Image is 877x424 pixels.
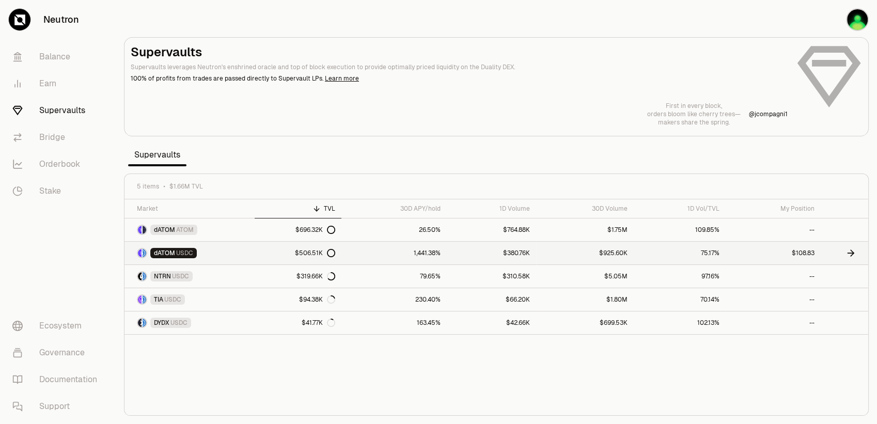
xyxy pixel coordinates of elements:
[453,205,530,213] div: 1D Volume
[348,205,441,213] div: 30D APY/hold
[154,249,175,257] span: dATOM
[4,178,112,205] a: Stake
[172,272,189,280] span: USDC
[749,110,788,118] a: @jcompagni1
[536,218,634,241] a: $1.75M
[138,295,142,304] img: TIA Logo
[4,97,112,124] a: Supervaults
[170,319,187,327] span: USDC
[131,44,788,60] h2: Supervaults
[4,151,112,178] a: Orderbook
[176,226,194,234] span: ATOM
[299,295,335,304] div: $94.38K
[295,249,335,257] div: $506.51K
[138,319,142,327] img: DYDX Logo
[255,265,341,288] a: $319.66K
[255,311,341,334] a: $41.77K
[4,312,112,339] a: Ecosystem
[447,265,536,288] a: $310.58K
[4,124,112,151] a: Bridge
[447,242,536,264] a: $380.76K
[176,249,193,257] span: USDC
[725,242,820,264] a: $108.83
[124,311,255,334] a: DYDX LogoUSDC LogoDYDXUSDC
[846,8,869,31] img: New_ado
[4,393,112,420] a: Support
[749,110,788,118] p: @ jcompagni1
[341,311,447,334] a: 163.45%
[4,366,112,393] a: Documentation
[138,226,142,234] img: dATOM Logo
[536,311,634,334] a: $699.53K
[647,118,741,127] p: makers share the spring.
[731,205,814,213] div: My Position
[128,145,186,165] span: Supervaults
[634,242,726,264] a: 75.17%
[302,319,335,327] div: $41.77K
[341,242,447,264] a: 1,441.38%
[131,74,788,83] p: 100% of profits from trades are passed directly to Supervault LPs.
[261,205,335,213] div: TVL
[4,70,112,97] a: Earn
[341,218,447,241] a: 26.50%
[536,288,634,311] a: $1.80M
[447,288,536,311] a: $66.20K
[143,226,146,234] img: ATOM Logo
[296,272,335,280] div: $319.66K
[143,319,146,327] img: USDC Logo
[4,43,112,70] a: Balance
[143,295,146,304] img: USDC Logo
[725,311,820,334] a: --
[154,226,175,234] span: dATOM
[124,218,255,241] a: dATOM LogoATOM LogodATOMATOM
[634,218,726,241] a: 109.85%
[4,339,112,366] a: Governance
[138,249,142,257] img: dATOM Logo
[325,74,359,83] a: Learn more
[542,205,628,213] div: 30D Volume
[137,205,248,213] div: Market
[447,218,536,241] a: $764.88K
[255,288,341,311] a: $94.38K
[640,205,719,213] div: 1D Vol/TVL
[124,265,255,288] a: NTRN LogoUSDC LogoNTRNUSDC
[536,242,634,264] a: $925.60K
[154,295,163,304] span: TIA
[447,311,536,334] a: $42.66K
[154,272,171,280] span: NTRN
[295,226,335,234] div: $696.32K
[647,110,741,118] p: orders bloom like cherry trees—
[154,319,169,327] span: DYDX
[137,182,159,191] span: 5 items
[647,102,741,127] a: First in every block,orders bloom like cherry trees—makers share the spring.
[341,265,447,288] a: 79.65%
[138,272,142,280] img: NTRN Logo
[725,288,820,311] a: --
[255,218,341,241] a: $696.32K
[255,242,341,264] a: $506.51K
[131,62,788,72] p: Supervaults leverages Neutron's enshrined oracle and top of block execution to provide optimally ...
[143,272,146,280] img: USDC Logo
[634,311,726,334] a: 102.13%
[143,249,146,257] img: USDC Logo
[169,182,203,191] span: $1.66M TVL
[647,102,741,110] p: First in every block,
[725,265,820,288] a: --
[725,218,820,241] a: --
[634,288,726,311] a: 70.14%
[634,265,726,288] a: 97.16%
[341,288,447,311] a: 230.40%
[536,265,634,288] a: $5.05M
[164,295,181,304] span: USDC
[124,288,255,311] a: TIA LogoUSDC LogoTIAUSDC
[124,242,255,264] a: dATOM LogoUSDC LogodATOMUSDC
